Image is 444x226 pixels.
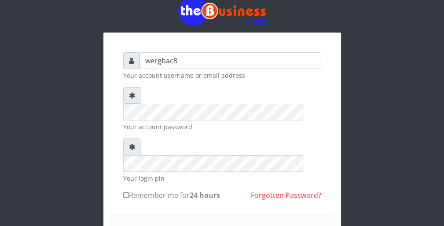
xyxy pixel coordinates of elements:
small: Your account password [123,122,321,131]
a: Forgotten Password? [251,190,321,200]
b: 24 hours [190,190,220,200]
input: Username or email address [139,52,321,69]
small: Your login pin [123,174,321,183]
label: Remember me for [123,190,220,200]
input: Remember me for24 hours [123,192,129,198]
small: Your account username or email address [123,71,321,80]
